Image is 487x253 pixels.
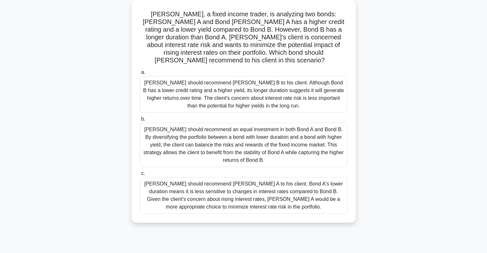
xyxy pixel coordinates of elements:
span: a. [141,69,145,75]
h5: [PERSON_NAME], a fixed income trader, is analyzing two bonds: [PERSON_NAME] A and Bond [PERSON_NA... [139,10,348,65]
span: b. [141,116,145,122]
div: [PERSON_NAME] should recommend [PERSON_NAME] A to his client. Bond A's lower duration means it is... [140,177,347,214]
span: c. [141,170,145,176]
div: [PERSON_NAME] should recommend [PERSON_NAME] B to his client. Although Bond B has a lower credit ... [140,76,347,113]
div: [PERSON_NAME] should recommend an equal investment in both Bond A and Bond B. By diversifying the... [140,123,347,167]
